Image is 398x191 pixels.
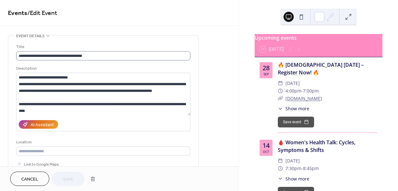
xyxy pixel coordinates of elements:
[303,165,319,172] span: 8:45pm
[16,139,189,146] div: Location
[19,120,58,129] button: AI Assistant
[278,165,283,172] div: ​
[10,172,49,186] button: Cancel
[16,33,45,39] span: Event details
[16,65,189,72] div: Description
[24,161,59,168] span: Link to Google Maps
[263,142,270,149] div: 14
[31,122,54,128] div: AI Assistant
[285,175,309,182] span: Show more
[278,61,364,76] a: 🔥 [DEMOGRAPHIC_DATA] [DATE] – Register Now! 🔥
[263,150,269,153] div: Oct
[285,165,301,172] span: 7:30pm
[278,105,309,112] button: ​Show more
[285,79,300,87] span: [DATE]
[255,34,382,42] div: Upcoming events
[278,175,309,182] button: ​Show more
[278,105,283,112] div: ​
[27,7,57,19] span: / Edit Event
[278,157,283,165] div: ​
[301,165,303,172] span: -
[278,95,283,102] div: ​
[285,157,300,165] span: [DATE]
[285,105,309,112] span: Show more
[278,79,283,87] div: ​
[278,175,283,182] div: ​
[21,176,38,183] span: Cancel
[263,65,270,71] div: 28
[301,87,303,95] span: -
[303,87,319,95] span: 7:00pm
[278,87,283,95] div: ​
[285,95,322,101] a: [DOMAIN_NAME]
[278,139,377,154] div: 🩸 Women's Health Talk: Cycles, Symptoms & Shifts
[8,7,27,19] a: Events
[264,72,269,76] div: Sep
[278,117,314,127] button: Save event
[285,87,301,95] span: 4:00pm
[16,44,189,50] div: Title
